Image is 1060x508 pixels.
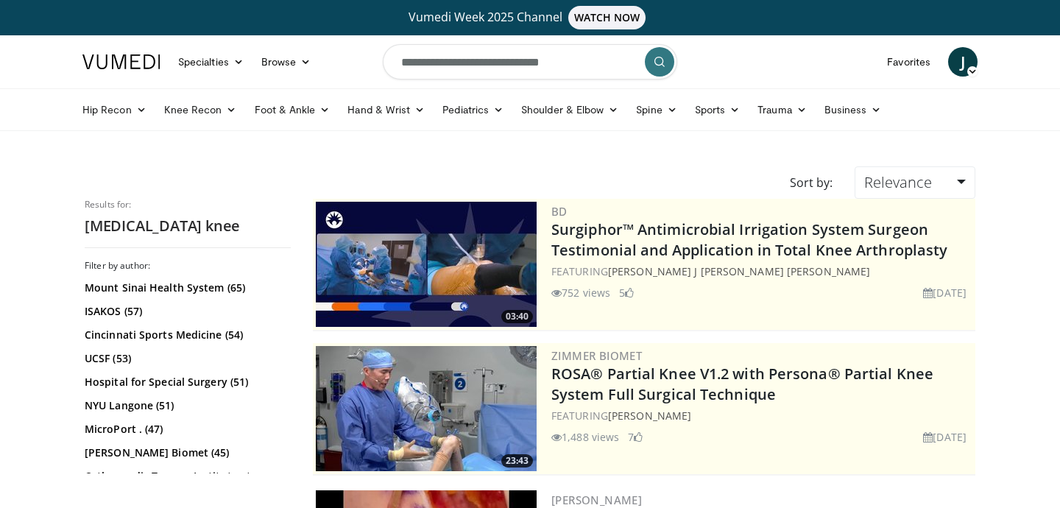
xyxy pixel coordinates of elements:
a: Hip Recon [74,95,155,124]
a: 03:40 [316,202,537,327]
a: Shoulder & Elbow [512,95,627,124]
span: 03:40 [501,310,533,323]
span: WATCH NOW [568,6,646,29]
a: Orthopaedic Trauma Institute at [GEOGRAPHIC_DATA] (43) [85,469,287,498]
div: FEATURING [551,408,972,423]
a: NYU Langone (51) [85,398,287,413]
a: Pediatrics [434,95,512,124]
a: Specialties [169,47,252,77]
a: BD [551,204,568,219]
a: [PERSON_NAME] [551,493,642,507]
li: [DATE] [923,429,967,445]
div: FEATURING [551,264,972,279]
a: MicroPort . (47) [85,422,287,437]
a: Hand & Wrist [339,95,434,124]
a: UCSF (53) [85,351,287,366]
input: Search topics, interventions [383,44,677,80]
a: ISAKOS (57) [85,304,287,319]
a: Trauma [749,95,816,124]
img: 99b1778f-d2b2-419a-8659-7269f4b428ba.300x170_q85_crop-smart_upscale.jpg [316,346,537,471]
a: [PERSON_NAME] J [PERSON_NAME] [PERSON_NAME] [608,264,870,278]
li: 7 [628,429,643,445]
h2: [MEDICAL_DATA] knee [85,216,291,236]
li: 752 views [551,285,610,300]
a: Knee Recon [155,95,246,124]
img: 70422da6-974a-44ac-bf9d-78c82a89d891.300x170_q85_crop-smart_upscale.jpg [316,202,537,327]
a: ROSA® Partial Knee V1.2 with Persona® Partial Knee System Full Surgical Technique [551,364,933,404]
a: Relevance [855,166,975,199]
span: Relevance [864,172,932,192]
a: Surgiphor™ Antimicrobial Irrigation System Surgeon Testimonial and Application in Total Knee Arth... [551,219,947,260]
a: Vumedi Week 2025 ChannelWATCH NOW [85,6,975,29]
a: Business [816,95,891,124]
a: Hospital for Special Surgery (51) [85,375,287,389]
p: Results for: [85,199,291,211]
a: Mount Sinai Health System (65) [85,281,287,295]
li: [DATE] [923,285,967,300]
div: Sort by: [779,166,844,199]
a: Sports [686,95,749,124]
li: 5 [619,285,634,300]
a: Browse [252,47,320,77]
a: Cincinnati Sports Medicine (54) [85,328,287,342]
a: 23:43 [316,346,537,471]
img: VuMedi Logo [82,54,160,69]
a: Favorites [878,47,939,77]
a: Spine [627,95,685,124]
h3: Filter by author: [85,260,291,272]
span: 23:43 [501,454,533,468]
a: Zimmer Biomet [551,348,642,363]
a: [PERSON_NAME] Biomet (45) [85,445,287,460]
li: 1,488 views [551,429,619,445]
a: [PERSON_NAME] [608,409,691,423]
a: Foot & Ankle [246,95,339,124]
a: J [948,47,978,77]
